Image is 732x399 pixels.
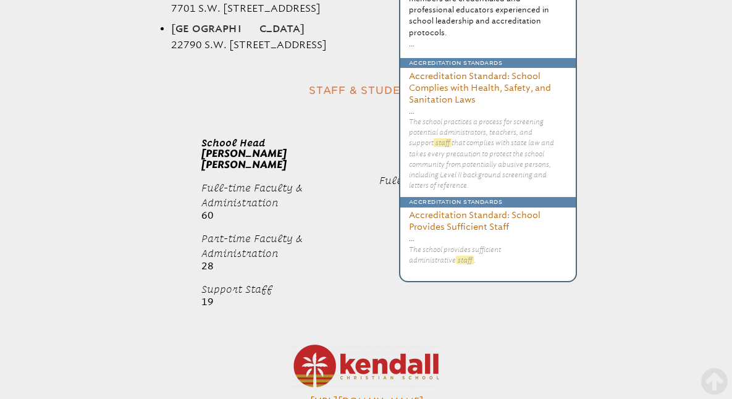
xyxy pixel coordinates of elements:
a: Accreditation Standard: School Complies with Health, Safety, and Sanitation Laws [409,68,567,106]
strong: [GEOGRAPHIC_DATA] [171,24,305,34]
p: … [409,106,567,117]
p: The school provides sufficient administrative . [409,245,567,266]
mark: staff [434,138,452,147]
span: [PERSON_NAME] [201,159,287,170]
span: Part-time Faculty & Administration [201,233,303,259]
p: The school practices a process for screening potential administrators, teachers, and support that... [409,117,567,190]
h3: Accreditation Standard: School Provides Sufficient Staff [400,208,576,233]
p: … [409,233,567,244]
span: Full-time Faculty & Administration [201,182,303,208]
span: Full-Day Early Childhood [379,175,511,186]
b: 19 [201,296,214,308]
p: … [409,38,567,49]
span: [PERSON_NAME] [201,148,287,159]
img: Kendall_Christian_School_PNG_250_73.png [289,343,444,388]
a: Accreditation Standard: School Provides Sufficient Staff [409,208,567,233]
b: 60 [201,209,214,221]
p: Accreditation Standards [400,197,576,207]
span: School Head [201,137,265,148]
span: Support Staff [201,283,272,295]
b: 28 [201,260,214,272]
p: Accreditation Standards [400,58,576,68]
mark: staff [456,256,474,264]
h2: Staff & Students [131,80,601,101]
li: 22790 S.W. [STREET_ADDRESS] [171,21,586,54]
h3: Accreditation Standard: School Complies with Health, Safety, and Sanitation Laws [400,68,576,106]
